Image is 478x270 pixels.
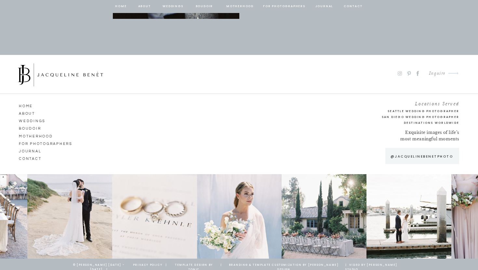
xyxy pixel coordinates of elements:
[19,133,56,138] a: Motherhood
[131,263,165,269] a: privacy policy
[399,129,459,143] p: Exquisite images of life’s most meaningful moments
[363,109,459,114] a: Seattle Wedding Photographer
[363,120,459,126] h2: Destinations Worldwide
[19,110,56,116] a: ABOUT
[387,154,456,159] a: @jacquelinebenetphoto
[19,140,77,146] a: for photographers
[363,100,459,105] h2: Locations Served
[19,117,56,123] a: Weddings
[170,263,218,269] a: template design by tonic
[19,155,56,161] a: CONTACT
[424,69,445,78] a: Inquire
[19,125,56,131] a: Boudoir
[223,263,344,269] a: branding & template customization by [PERSON_NAME] design
[19,148,67,153] a: journal
[67,263,131,266] p: © [PERSON_NAME] [DATE] - [DATE] |
[115,4,127,9] a: home
[19,102,56,108] a: HOME
[219,263,224,269] a: |
[351,114,459,120] a: San Diego Wedding Photographer
[226,4,253,9] a: Motherhood
[343,4,364,9] a: contact
[263,4,305,9] a: for photographers
[345,263,400,269] a: | Video by [PERSON_NAME] Studio
[162,4,184,9] a: Weddings
[138,4,151,9] a: about
[195,4,214,9] a: BOUDOIR
[314,4,334,9] a: journal
[164,263,169,269] a: |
